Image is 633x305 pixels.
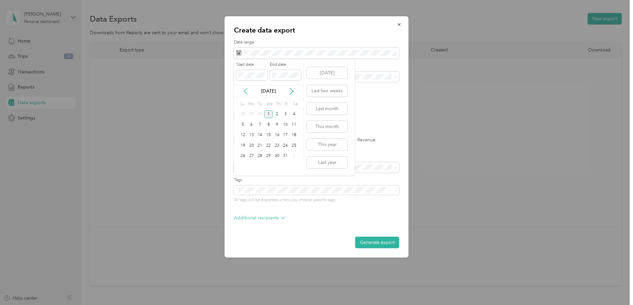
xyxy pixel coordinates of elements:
[281,131,290,139] div: 17
[234,177,399,183] label: Tags
[292,100,298,109] div: Sa
[264,120,273,129] div: 8
[234,39,399,45] label: Date range
[264,131,273,139] div: 15
[236,62,267,68] label: Start date
[234,214,285,221] p: Additional recipients
[307,103,347,114] button: Last month
[264,141,273,150] div: 22
[239,110,247,118] div: 28
[281,110,290,118] div: 3
[275,100,281,109] div: Th
[281,152,290,160] div: 31
[307,85,347,97] button: Last two weeks
[239,141,247,150] div: 19
[290,110,298,118] div: 4
[270,62,301,68] label: End date
[307,139,347,150] button: This year
[290,131,298,139] div: 18
[239,120,247,129] div: 5
[281,120,290,129] div: 10
[307,157,347,168] button: Last year
[596,268,633,305] iframe: Everlance-gr Chat Button Frame
[273,120,281,129] div: 9
[283,100,290,109] div: Fr
[255,88,282,95] p: [DATE]
[247,120,256,129] div: 6
[290,141,298,150] div: 25
[247,152,256,160] div: 27
[256,131,264,139] div: 14
[234,197,399,203] p: All tags will be exported unless you choose specific tags.
[257,100,263,109] div: Tu
[264,110,273,118] div: 1
[350,138,375,142] label: Revenue
[247,141,256,150] div: 20
[256,141,264,150] div: 21
[281,141,290,150] div: 24
[307,121,347,132] button: This month
[239,152,247,160] div: 26
[256,120,264,129] div: 7
[264,152,273,160] div: 29
[273,152,281,160] div: 30
[234,26,399,35] p: Create data export
[256,152,264,160] div: 28
[239,131,247,139] div: 12
[307,67,347,79] button: [DATE]
[273,141,281,150] div: 23
[273,110,281,118] div: 2
[247,100,255,109] div: Mo
[265,100,273,109] div: We
[239,100,245,109] div: Su
[355,237,399,248] button: Generate export
[256,110,264,118] div: 30
[273,131,281,139] div: 16
[290,152,298,160] div: 1
[247,131,256,139] div: 13
[290,120,298,129] div: 11
[247,110,256,118] div: 29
